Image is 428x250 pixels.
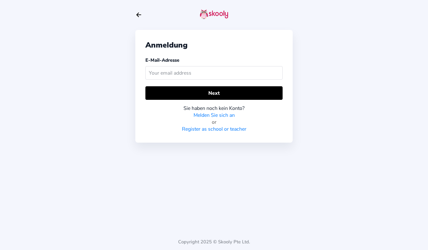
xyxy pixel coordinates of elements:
[182,126,246,133] a: Register as school or teacher
[145,40,283,50] div: Anmeldung
[145,119,283,126] div: or
[145,57,179,63] label: E-Mail-Adresse
[194,112,235,119] a: Melden Sie sich an
[200,9,228,19] img: skooly-logo.png
[135,11,142,18] button: arrow back outline
[145,105,283,112] div: Sie haben noch kein Konto?
[145,66,283,80] input: Your email address
[145,86,283,100] button: Next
